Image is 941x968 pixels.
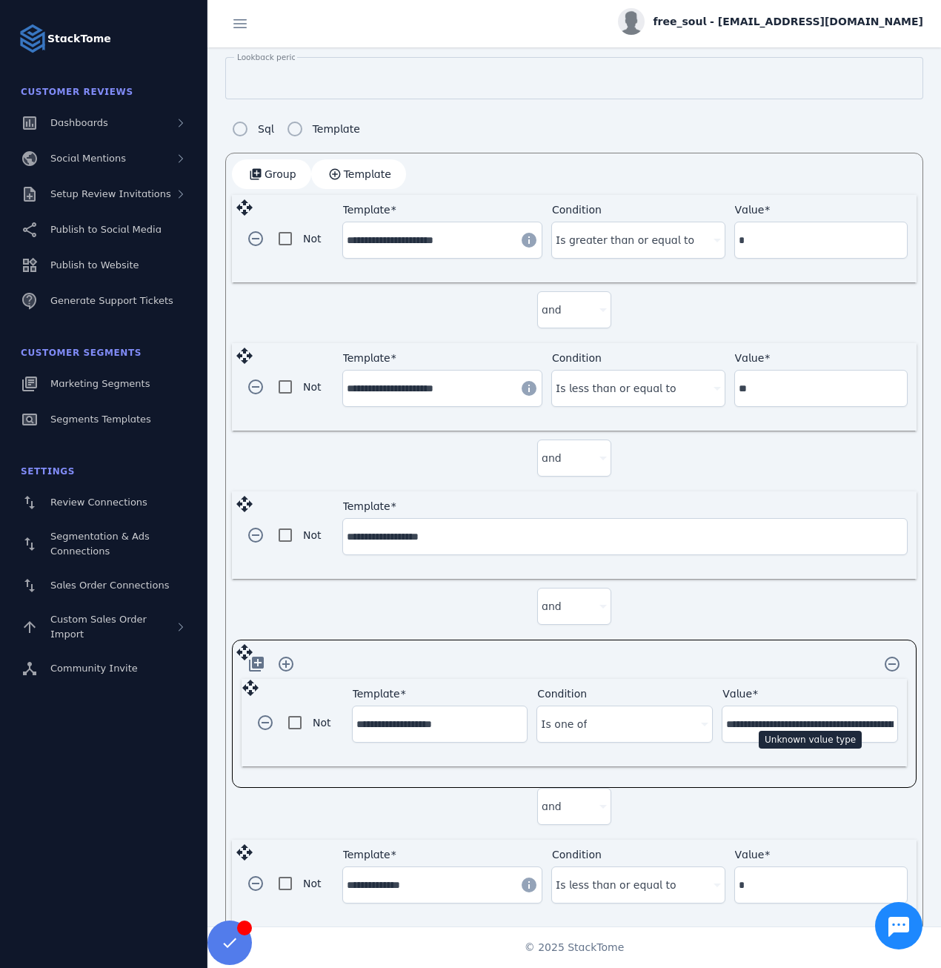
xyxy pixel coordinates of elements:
[347,876,511,894] input: Template
[300,378,322,396] label: Not
[9,486,199,519] a: Review Connections
[9,569,199,602] a: Sales Order Connections
[343,204,390,216] mat-label: Template
[542,798,562,815] span: and
[225,114,360,144] mat-radio-group: Segment config type
[50,117,108,128] span: Dashboards
[353,688,400,700] mat-label: Template
[300,230,322,248] label: Not
[735,849,765,861] mat-label: Value
[722,688,752,700] mat-label: Value
[542,597,562,615] span: and
[50,153,126,164] span: Social Mentions
[537,688,587,700] mat-label: Condition
[541,715,587,733] span: Is one of
[50,531,150,557] span: Segmentation & Ads Connections
[343,500,390,512] mat-label: Template
[310,714,331,732] label: Not
[556,231,694,249] span: Is greater than or equal to
[232,159,311,189] button: Group
[50,295,173,306] span: Generate Support Tickets
[542,449,562,467] span: and
[50,497,147,508] span: Review Connections
[21,348,142,358] span: Customer Segments
[9,285,199,317] a: Generate Support Tickets
[343,352,390,364] mat-label: Template
[310,120,360,138] label: Template
[520,231,538,249] mat-icon: info
[556,379,676,397] span: Is less than or equal to
[9,249,199,282] a: Publish to Website
[300,526,322,544] label: Not
[347,231,511,249] input: Template
[343,849,390,861] mat-label: Template
[50,414,151,425] span: Segments Templates
[552,849,602,861] mat-label: Condition
[265,169,296,179] span: Group
[552,204,602,216] mat-label: Condition
[347,379,511,397] input: Template
[311,159,406,189] button: Template
[735,204,765,216] mat-label: Value
[759,731,862,749] div: Unknown value type
[344,169,391,179] span: Template
[50,663,138,674] span: Community Invite
[21,87,133,97] span: Customer Reviews
[347,528,903,546] input: Template
[50,188,171,199] span: Setup Review Invitations
[552,352,602,364] mat-label: Condition
[50,580,169,591] span: Sales Order Connections
[300,875,322,892] label: Not
[735,352,765,364] mat-label: Value
[255,120,274,138] label: Sql
[520,379,538,397] mat-icon: info
[520,876,538,894] mat-icon: info
[47,31,111,47] strong: StackTome
[9,522,199,566] a: Segmentation & Ads Connections
[9,403,199,436] a: Segments Templates
[50,224,162,235] span: Publish to Social Media
[18,24,47,53] img: Logo image
[556,876,676,894] span: Is less than or equal to
[50,378,150,389] span: Marketing Segments
[50,614,147,640] span: Custom Sales Order Import
[237,53,302,62] mat-label: Lookback period
[50,259,139,271] span: Publish to Website
[9,652,199,685] a: Community Invite
[356,715,524,733] input: Template
[21,466,75,477] span: Settings
[542,301,562,319] span: and
[525,940,625,955] span: © 2025 StackTome
[618,8,645,35] img: profile.jpg
[9,213,199,246] a: Publish to Social Media
[618,8,923,35] button: free_soul - [EMAIL_ADDRESS][DOMAIN_NAME]
[9,368,199,400] a: Marketing Segments
[654,14,923,30] span: free_soul - [EMAIL_ADDRESS][DOMAIN_NAME]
